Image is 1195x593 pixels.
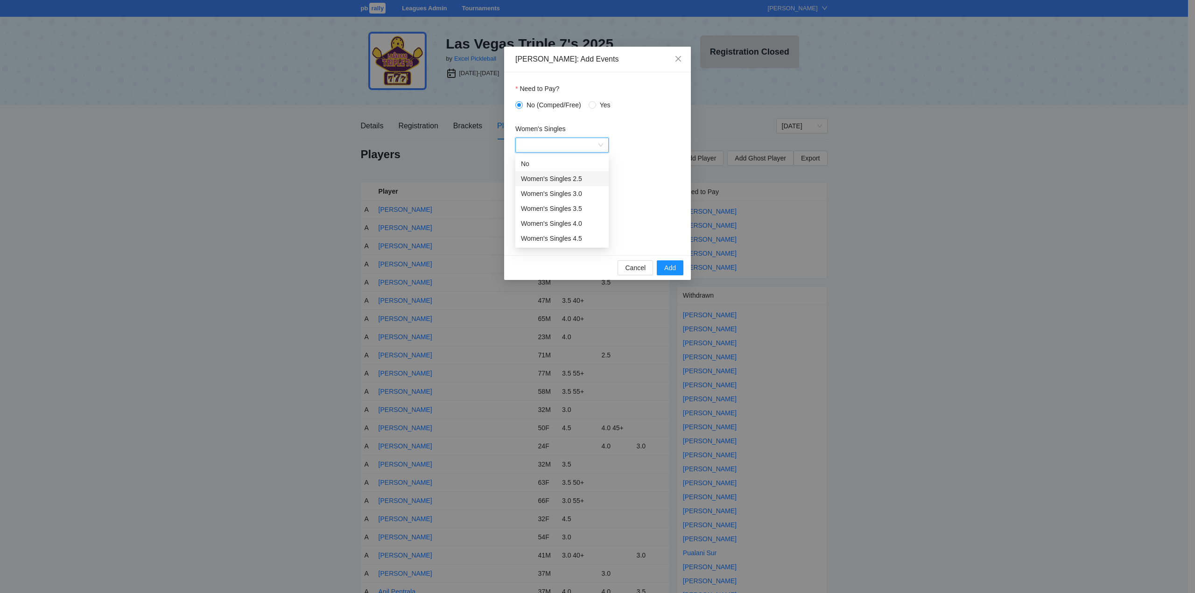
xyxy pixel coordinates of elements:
span: Yes [596,100,614,110]
label: Need to Pay? [515,84,559,94]
div: Women's Singles 3.0 [515,186,609,201]
div: No [515,156,609,171]
div: Women's Singles 4.5 [521,233,603,244]
label: Women's Singles [515,124,565,134]
div: Women's Singles 4.5 [515,231,609,246]
span: Add [664,263,676,273]
span: Cancel [625,263,646,273]
div: Women's Singles 2.5 [521,174,603,184]
button: Close [666,47,691,72]
div: No [521,159,603,169]
div: Women's Singles 3.5 [515,201,609,216]
span: close [675,55,682,63]
div: [PERSON_NAME]: Add Events [515,54,680,64]
div: Women's Singles 4.0 [521,218,603,229]
div: Women's Singles 4.0 [515,216,609,231]
div: Women's Singles 2.5 [515,171,609,186]
button: Cancel [618,260,653,275]
div: Women's Singles 3.5 [521,203,603,214]
span: No (Comped/Free) [523,100,585,110]
button: Add [657,260,683,275]
div: Women's Singles 3.0 [521,188,603,199]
